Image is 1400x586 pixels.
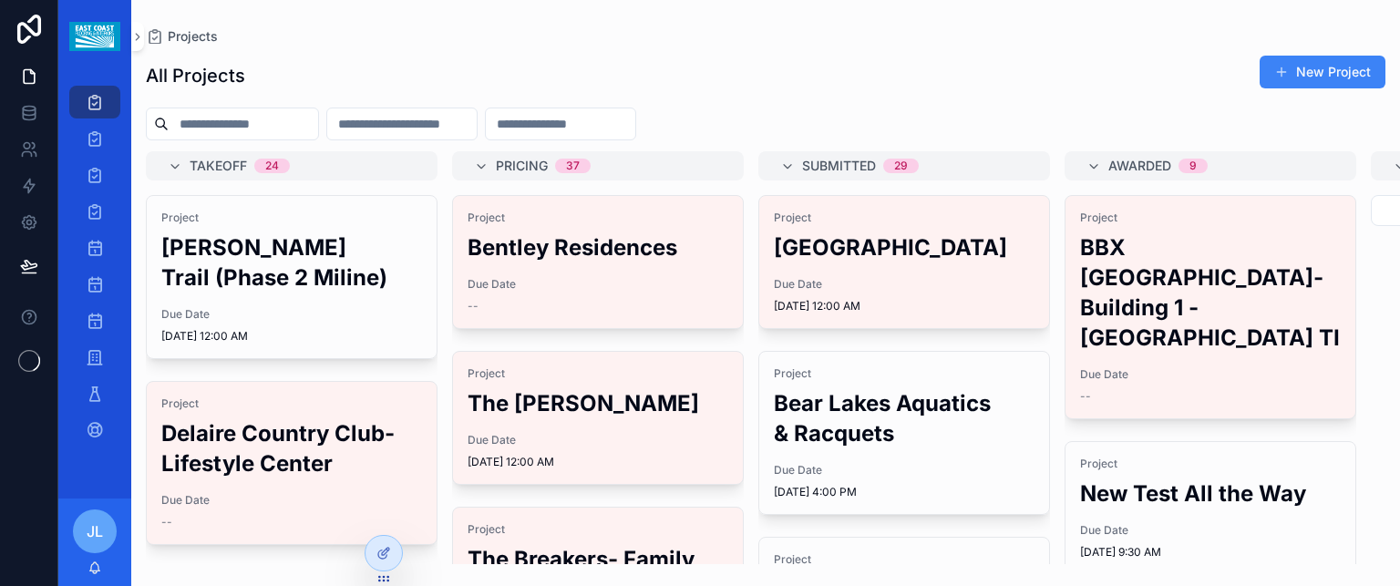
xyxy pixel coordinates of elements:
span: Submitted [802,157,876,175]
h2: BBX [GEOGRAPHIC_DATA]-Building 1 - [GEOGRAPHIC_DATA] TI [1080,232,1341,353]
span: -- [468,299,479,314]
img: App logo [69,22,119,51]
span: Takeoff [190,157,247,175]
span: Due Date [1080,367,1341,382]
span: Project [1080,457,1341,471]
div: 29 [894,159,908,173]
a: ProjectBentley ResidencesDue Date-- [452,195,744,329]
span: [DATE] 9:30 AM [1080,545,1341,560]
span: [DATE] 4:00 PM [774,485,1035,499]
span: Project [468,211,728,225]
a: ProjectDelaire Country Club- Lifestyle CenterDue Date-- [146,381,437,545]
span: Pricing [496,157,548,175]
a: Projects [146,27,218,46]
a: Project[GEOGRAPHIC_DATA]Due Date[DATE] 12:00 AM [758,195,1050,329]
span: -- [161,515,172,529]
div: 9 [1189,159,1197,173]
span: Due Date [468,433,728,447]
span: Project [468,522,728,537]
a: ProjectNew Test All the WayDue Date[DATE] 9:30 AM [1065,441,1356,575]
span: Due Date [161,307,422,322]
span: JL [87,520,103,542]
span: Project [774,366,1035,381]
h2: Delaire Country Club- Lifestyle Center [161,418,422,478]
h1: All Projects [146,63,245,88]
div: 24 [265,159,279,173]
a: ProjectBBX [GEOGRAPHIC_DATA]-Building 1 - [GEOGRAPHIC_DATA] TIDue Date-- [1065,195,1356,419]
span: Project [161,396,422,411]
h2: [GEOGRAPHIC_DATA] [774,232,1035,262]
button: New Project [1260,56,1385,88]
span: Project [1080,211,1341,225]
span: [DATE] 12:00 AM [468,455,728,469]
h2: Bear Lakes Aquatics & Racquets [774,388,1035,448]
a: ProjectThe [PERSON_NAME]Due Date[DATE] 12:00 AM [452,351,744,485]
span: Due Date [774,463,1035,478]
span: Project [774,211,1035,225]
div: scrollable content [58,73,131,470]
a: Project[PERSON_NAME] Trail (Phase 2 Miline)Due Date[DATE] 12:00 AM [146,195,437,359]
span: Due Date [468,277,728,292]
span: Due Date [774,277,1035,292]
span: Projects [168,27,218,46]
span: Due Date [161,493,422,508]
h2: Bentley Residences [468,232,728,262]
span: Project [161,211,422,225]
span: [DATE] 12:00 AM [161,329,422,344]
span: [DATE] 12:00 AM [774,299,1035,314]
span: Due Date [1080,523,1341,538]
span: -- [1080,389,1091,404]
a: ProjectBear Lakes Aquatics & RacquetsDue Date[DATE] 4:00 PM [758,351,1050,515]
h2: The [PERSON_NAME] [468,388,728,418]
span: Project [774,552,1035,567]
span: Project [468,366,728,381]
div: 37 [566,159,580,173]
h2: New Test All the Way [1080,478,1341,509]
span: Awarded [1108,157,1171,175]
h2: [PERSON_NAME] Trail (Phase 2 Miline) [161,232,422,293]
